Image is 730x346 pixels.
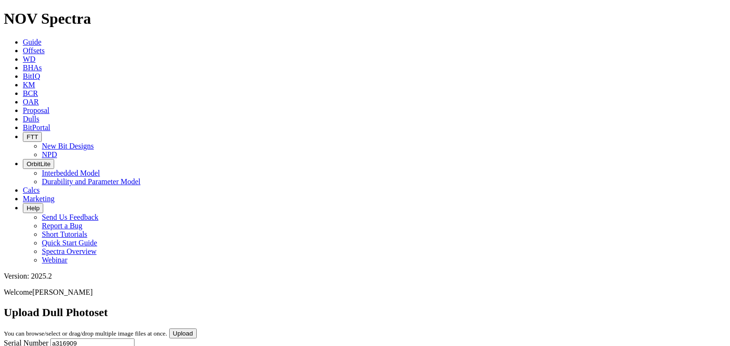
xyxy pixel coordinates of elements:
a: BitPortal [23,123,50,131]
span: [PERSON_NAME] [32,288,93,296]
a: BCR [23,89,38,97]
a: KM [23,81,35,89]
a: OAR [23,98,39,106]
a: Spectra Overview [42,247,96,255]
a: Guide [23,38,41,46]
a: Interbedded Model [42,169,100,177]
a: BHAs [23,64,42,72]
a: BitIQ [23,72,40,80]
a: WD [23,55,36,63]
input: Upload [169,328,197,338]
a: Offsets [23,47,45,55]
a: New Bit Designs [42,142,94,150]
a: Short Tutorials [42,230,87,238]
button: OrbitLite [23,159,54,169]
a: Report a Bug [42,222,82,230]
a: Durability and Parameter Model [42,178,141,186]
a: Calcs [23,186,40,194]
h1: NOV Spectra [4,10,726,28]
a: Send Us Feedback [42,213,98,221]
span: FTT [27,133,38,140]
h2: Upload Dull Photoset [4,306,726,319]
span: Help [27,205,39,212]
small: You can browse/select or drag/drop multiple image files at once. [4,330,167,337]
a: Quick Start Guide [42,239,97,247]
a: Webinar [42,256,67,264]
button: Help [23,203,43,213]
div: Version: 2025.2 [4,272,726,281]
button: FTT [23,132,42,142]
p: Welcome [4,288,726,297]
a: Proposal [23,106,49,114]
a: NPD [42,150,57,159]
a: Dulls [23,115,39,123]
a: Marketing [23,195,55,203]
span: OrbitLite [27,160,50,168]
